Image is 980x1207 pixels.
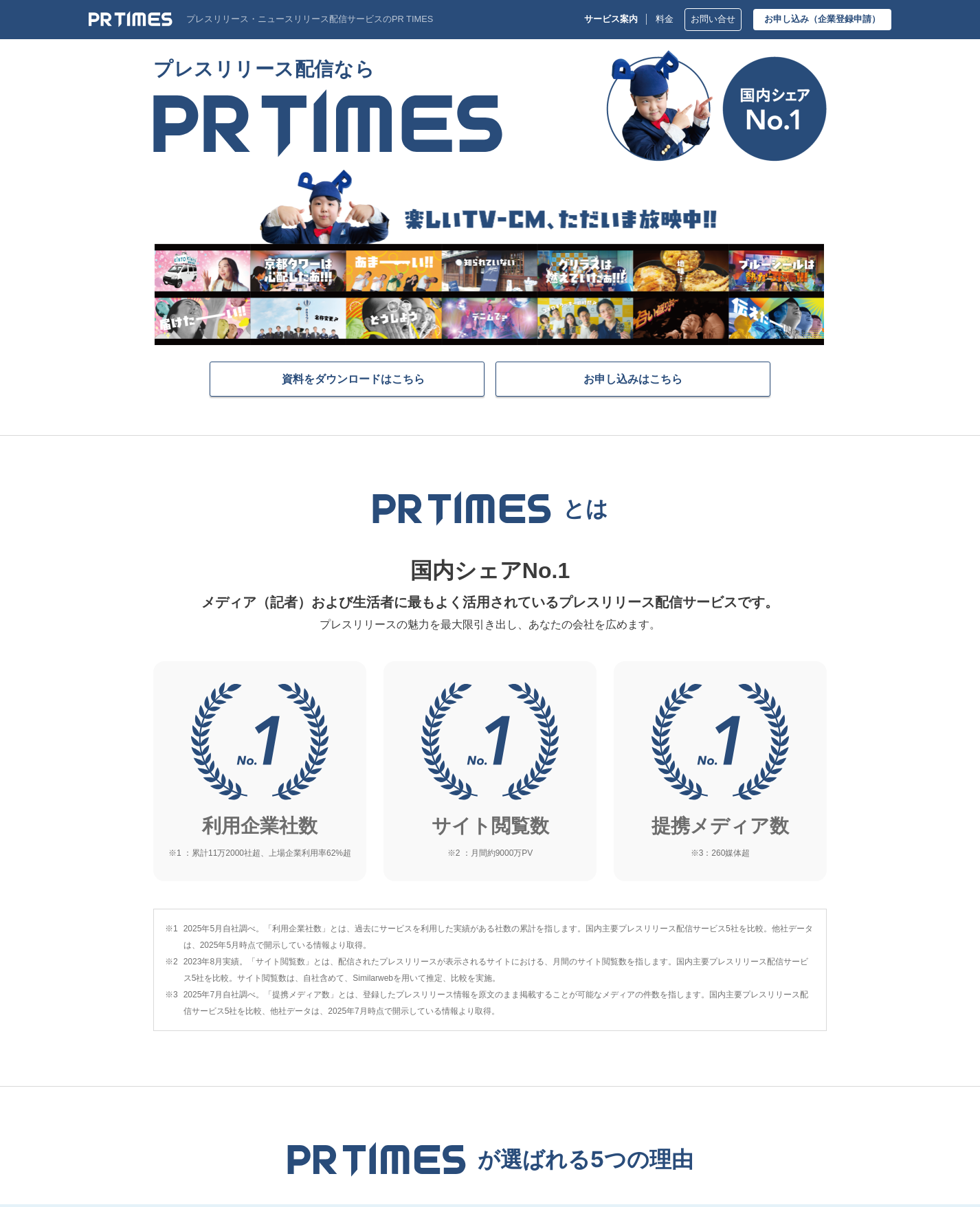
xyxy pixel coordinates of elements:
[186,14,433,25] p: プレスリリース・ニュースリリース配信サービスのPR TIMES
[165,986,178,1019] span: ※3
[153,89,502,157] img: PR TIMES
[652,682,789,800] img: 提携メディア数No.1
[287,1142,467,1177] img: PR TIMES
[447,847,533,860] span: ※2 ：月間約9000万PV
[210,362,485,397] a: 資料をダウンロードはこちら
[183,953,815,986] span: 2023年8月実績。「サイト閲覧数」とは、配信されたプレスリリースが表示されるサイトにおける、月間のサイト閲覧数を指します。国内主要プレスリリース配信サービス5社を比較。サイト閲覧数は、自社含め...
[162,588,818,616] p: メディア（記者）および生活者に最もよく活用されているプレスリリース配信サービスです。
[563,495,608,522] p: とは
[495,362,770,397] a: お申し込みはこちら
[282,372,425,386] span: 資料をダウンロードはこちら
[421,682,559,800] img: サイト閲覧数No.1
[162,616,818,634] p: プレスリリースの魅力を最大限引き出し、あなたの会社を広めます。
[372,491,552,526] img: PR TIMES
[753,9,891,30] a: お申し込み（企業登録申請）
[691,847,750,860] span: ※3：260媒体超
[606,50,827,162] img: 国内シェア No.1
[809,14,880,24] span: （企業登録申請）
[183,920,815,953] span: 2025年5月自社調べ。「利用企業社数」とは、過去にサービスを利用した実績がある社数の累計を指します。国内主要プレスリリース配信サービス5社を比較。他社データは、2025年5月時点で開示している...
[684,8,742,31] a: お問い合せ
[656,14,673,25] a: 料金
[432,811,549,842] p: サイト閲覧数
[478,1146,693,1173] p: が選ばれる5つの理由
[153,167,824,345] img: 楽しいTV-CM、ただいま放映中!!
[584,14,638,25] p: サービス案内
[191,682,328,800] img: 利用企業社数No.1
[183,986,815,1019] span: 2025年7月自社調べ。「提携メディア数」とは、登録したプレスリリース情報を原文のまま掲載することが可能なメディアの件数を指します。国内主要プレスリリース配信サービス5社を比較、他社データは、2...
[202,811,318,842] p: 利用企業社数
[165,920,178,953] span: ※1
[165,953,178,986] span: ※2
[652,811,789,842] p: 提携メディア数
[168,847,351,860] span: ※1 ：累計11万2000社超、上場企業利用率62%超
[153,50,502,89] span: プレスリリース配信なら
[89,11,172,27] img: PR TIMES
[162,553,818,588] p: 国内シェアNo.1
